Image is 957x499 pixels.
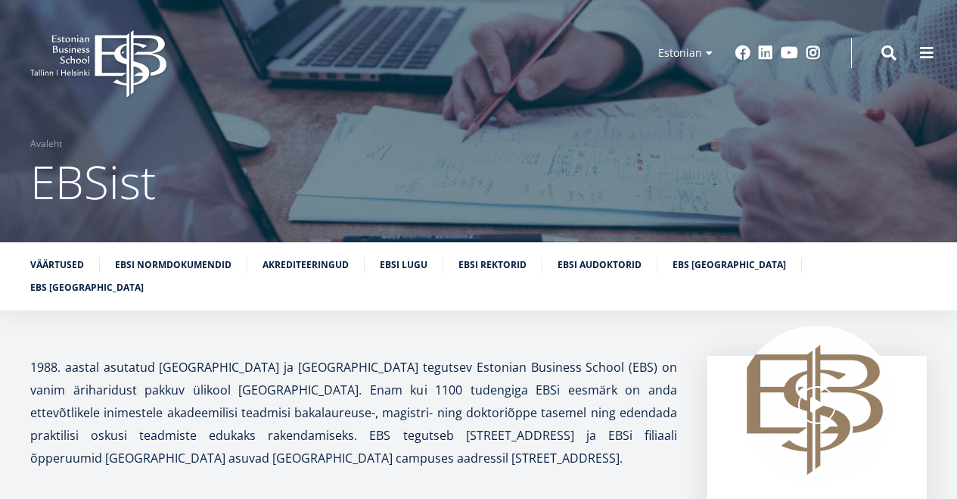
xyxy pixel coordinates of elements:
a: EBS [GEOGRAPHIC_DATA] [30,280,144,295]
a: Facebook [735,45,750,61]
a: EBSi lugu [380,257,427,273]
a: Väärtused [30,257,84,273]
a: EBSi rektorid [458,257,527,273]
a: Avaleht [30,136,62,151]
span: EBSist [30,151,156,213]
a: Youtube [781,45,798,61]
p: 1988. aastal asutatud [GEOGRAPHIC_DATA] ja [GEOGRAPHIC_DATA] tegutsev Estonian Business School (E... [30,356,677,469]
a: EBSi audoktorid [558,257,642,273]
a: EBSi normdokumendid [115,257,231,273]
a: Akrediteeringud [263,257,349,273]
a: Linkedin [758,45,773,61]
a: Instagram [806,45,821,61]
a: EBS [GEOGRAPHIC_DATA] [673,257,786,273]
